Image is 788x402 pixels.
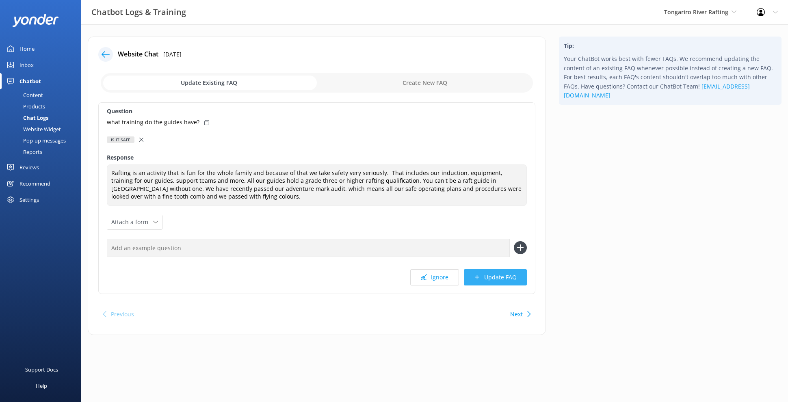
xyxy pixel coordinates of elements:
[5,135,81,146] a: Pop-up messages
[5,89,43,101] div: Content
[19,73,41,89] div: Chatbot
[564,41,777,50] h4: Tip:
[36,378,47,394] div: Help
[107,107,527,116] label: Question
[19,175,50,192] div: Recommend
[118,49,158,60] h4: Website Chat
[664,8,728,16] span: Tongariro River Rafting
[5,123,61,135] div: Website Widget
[91,6,186,19] h3: Chatbot Logs & Training
[107,136,134,143] div: Is it safe
[107,239,510,257] input: Add an example question
[107,164,527,206] textarea: Rafting is an activity that is fun for the whole family and because of that we take safety very s...
[5,146,42,158] div: Reports
[111,218,153,227] span: Attach a form
[19,159,39,175] div: Reviews
[564,54,777,100] p: Your ChatBot works best with fewer FAQs. We recommend updating the content of an existing FAQ whe...
[107,153,527,162] label: Response
[510,306,523,322] button: Next
[5,89,81,101] a: Content
[5,112,48,123] div: Chat Logs
[19,192,39,208] div: Settings
[5,135,66,146] div: Pop-up messages
[410,269,459,285] button: Ignore
[163,50,182,59] p: [DATE]
[5,123,81,135] a: Website Widget
[464,269,527,285] button: Update FAQ
[5,101,45,112] div: Products
[5,112,81,123] a: Chat Logs
[107,118,199,127] p: what training do the guides have?
[19,41,35,57] div: Home
[5,146,81,158] a: Reports
[5,101,81,112] a: Products
[25,361,58,378] div: Support Docs
[564,82,750,99] a: [EMAIL_ADDRESS][DOMAIN_NAME]
[19,57,34,73] div: Inbox
[12,14,59,27] img: yonder-white-logo.png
